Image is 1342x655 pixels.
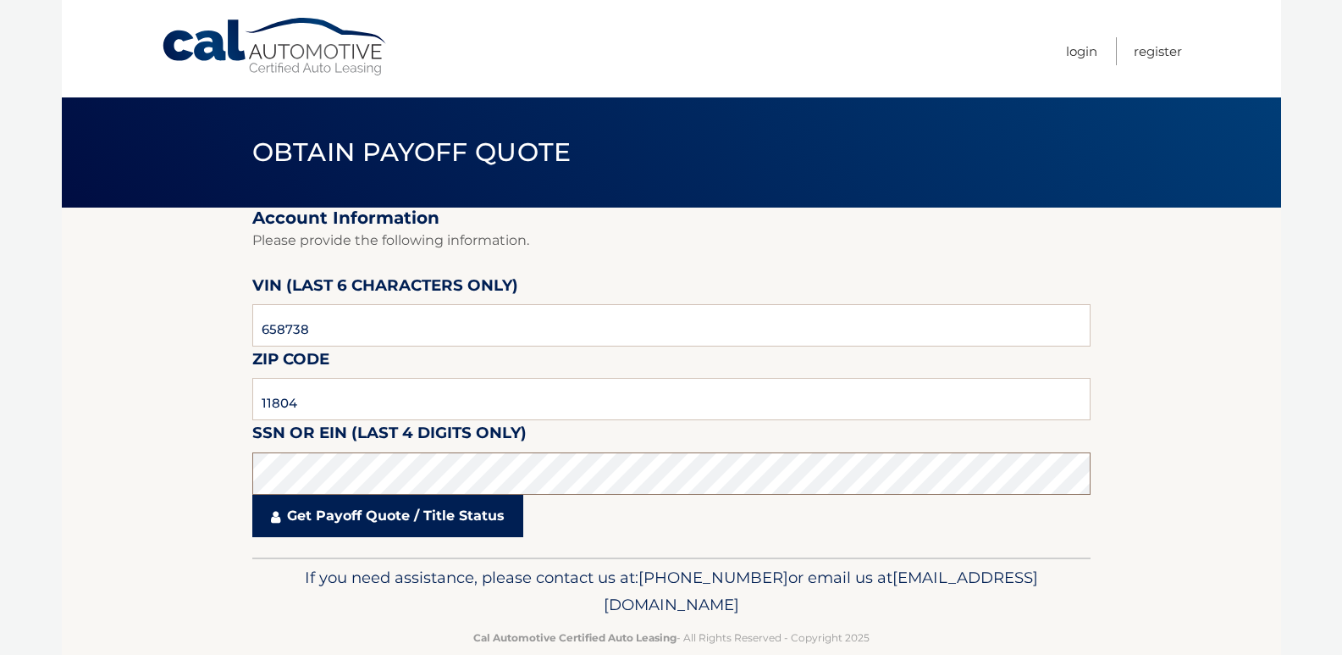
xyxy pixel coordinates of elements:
a: Register [1134,37,1182,65]
h2: Account Information [252,208,1091,229]
p: - All Rights Reserved - Copyright 2025 [263,629,1080,647]
a: Cal Automotive [161,17,389,77]
p: If you need assistance, please contact us at: or email us at [263,564,1080,619]
strong: Cal Automotive Certified Auto Leasing [473,631,677,644]
a: Login [1066,37,1097,65]
span: Obtain Payoff Quote [252,136,572,168]
label: VIN (last 6 characters only) [252,273,518,304]
p: Please provide the following information. [252,229,1091,253]
label: SSN or EIN (last 4 digits only) [252,420,527,452]
span: [PHONE_NUMBER] [638,568,788,587]
label: Zip Code [252,347,329,378]
a: Get Payoff Quote / Title Status [252,495,523,537]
